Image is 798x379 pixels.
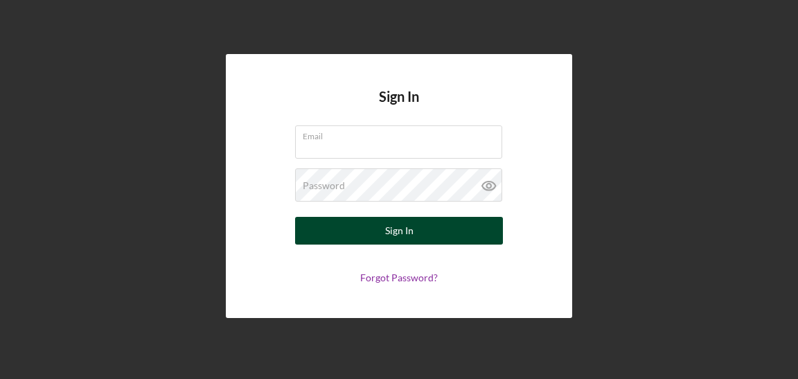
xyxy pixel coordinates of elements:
label: Password [303,180,345,191]
h4: Sign In [379,89,419,125]
label: Email [303,126,502,141]
a: Forgot Password? [360,272,438,283]
div: Sign In [385,217,414,245]
button: Sign In [295,217,503,245]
